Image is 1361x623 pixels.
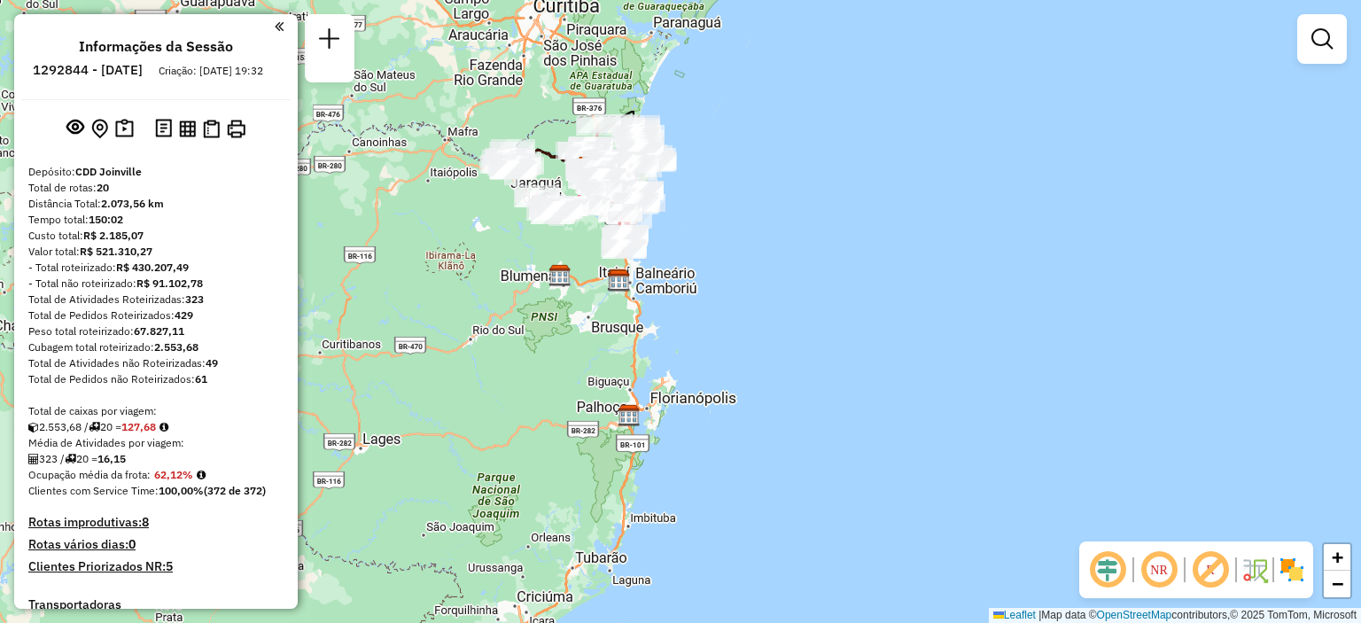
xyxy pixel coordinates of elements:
[89,213,123,226] strong: 150:02
[619,143,664,160] div: Atividade não roteirizada - BOHEMIOS DISTRIBUIDO
[993,609,1036,621] a: Leaflet
[576,118,620,136] div: Atividade não roteirizada - SMOKE BEER DISTRIBUI
[556,142,600,160] div: Atividade não roteirizada - POSTO HUBENER LTDA
[28,164,284,180] div: Depósito:
[159,422,168,432] i: Meta Caixas/viagem: 196,87 Diferença: -69,19
[1097,609,1172,621] a: OpenStreetMap
[577,115,621,133] div: Atividade não roteirizada - BAR DO NEGAO
[566,147,611,165] div: Atividade não roteirizada - POSTO Z11 LTDA
[154,340,198,354] strong: 2.553,68
[128,536,136,552] strong: 0
[204,484,266,497] strong: (372 de 372)
[88,115,112,143] button: Centralizar mapa no depósito ou ponto de apoio
[28,597,284,612] h4: Transportadoras
[28,276,284,292] div: - Total não roteirizado:
[618,135,662,152] div: Atividade não roteirizada - VARLEY SOUZA BUENO
[568,137,612,155] div: Atividade não roteirizada - SUPERMERCADO BELLI R
[134,324,184,338] strong: 67.827,11
[28,435,284,451] div: Média de Atividades por viagem:
[1278,556,1306,584] img: Exibir/Ocultar setores
[97,452,126,465] strong: 16,15
[152,63,270,79] div: Criação: [DATE] 19:32
[1304,21,1340,57] a: Exibir filtros
[223,116,249,142] button: Imprimir Rotas
[580,168,625,186] div: Atividade não roteirizada - MERCADO BENVENUTTI L
[582,151,626,168] div: Atividade não roteirizada - JALMIR ALVES DE OLIV
[197,470,206,480] em: Média calculada utilizando a maior ocupação (%Peso ou %Cubagem) de cada rota da sessão. Rotas cro...
[33,62,143,78] h6: 1292844 - [DATE]
[28,180,284,196] div: Total de rotas:
[590,152,634,169] div: Atividade não roteirizada - 41.914.955 CRISTIANE DUARTE DE MORAIS
[1138,549,1180,591] span: Ocultar NR
[608,269,631,292] img: CDD Camboriú
[175,308,193,322] strong: 429
[1324,571,1350,597] a: Zoom out
[28,468,151,481] span: Ocupação média da frota:
[206,356,218,370] strong: 49
[142,514,149,530] strong: 8
[159,484,204,497] strong: 100,00%
[28,454,39,464] i: Total de Atividades
[28,484,159,497] span: Clientes com Service Time:
[558,142,603,160] div: Atividade não roteirizada - SUPERMERCADO CLEMENT
[28,403,284,419] div: Total de caixas por viagem:
[63,114,88,143] button: Exibir sessão original
[28,451,284,467] div: 323 / 20 =
[1240,556,1269,584] img: Fluxo de ruas
[618,143,663,160] div: Atividade não roteirizada - MINIPRECO SUPERMERCA
[112,115,137,143] button: Painel de Sugestão
[275,16,284,36] a: Clique aqui para minimizar o painel
[1086,549,1129,591] span: Ocultar deslocamento
[594,114,638,132] div: Atividade não roteirizada - PARADA GARUVA
[615,127,659,144] div: Atividade não roteirizada - NATALIA BELEN MARTIN
[540,199,584,216] div: Atividade não roteirizada - MANNO S REST.
[1324,544,1350,571] a: Zoom in
[28,196,284,212] div: Distância Total:
[28,308,284,323] div: Total de Pedidos Roteirizados:
[195,372,207,385] strong: 61
[551,197,595,214] div: Atividade não roteirizada - BUREI SUPERMERCADOS
[136,276,203,290] strong: R$ 91.102,78
[582,169,626,187] div: Atividade não roteirizada - JOVENS BEBIDAS FATIM
[618,404,641,427] img: CDD Florianópolis
[121,420,156,433] strong: 127,68
[28,339,284,355] div: Cubagem total roteirizado:
[558,197,603,214] div: Atividade não roteirizada - SILVA COSTA MERCADO
[607,269,630,292] img: CDD Itajaí
[28,292,284,308] div: Total de Atividades Roteirizadas:
[65,454,76,464] i: Total de rotas
[615,129,659,147] div: Atividade não roteirizada - JHONATAN WYSLEY CORR
[28,371,284,387] div: Total de Pedidos não Roteirizados:
[75,165,142,178] strong: CDD Joinville
[97,181,109,194] strong: 20
[537,201,581,219] div: Atividade não roteirizada - MERCADO CD LTDA ME
[312,21,347,61] a: Nova sessão e pesquisa
[1332,546,1343,568] span: +
[568,139,612,157] div: Atividade não roteirizada - AUTO POSTO HARDT LTD
[28,355,284,371] div: Total de Atividades não Roteirizadas:
[576,156,599,179] img: CDD Joinville
[548,264,572,287] img: CDD Blumenau
[619,140,664,158] div: Atividade não roteirizada - ARENA JUVENAL
[28,244,284,260] div: Valor total:
[1189,549,1232,591] span: Exibir rótulo
[154,468,193,481] strong: 62,12%
[584,158,628,175] div: Atividade não roteirizada - ALCIMAR ALFLEN LIMIT
[28,228,284,244] div: Custo total:
[545,199,589,216] div: Atividade não roteirizada - MAX DOGS PORCOES E
[28,559,284,574] h4: Clientes Priorizados NR:
[28,515,284,530] h4: Rotas improdutivas:
[28,260,284,276] div: - Total roteirizado:
[28,323,284,339] div: Peso total roteirizado:
[989,608,1361,623] div: Map data © contributors,© 2025 TomTom, Microsoft
[532,196,576,214] div: Atividade não roteirizada - ARENA FUTMAIS
[618,138,663,156] div: Atividade não roteirizada - THAIS CORREA DE LIMA
[80,245,152,258] strong: R$ 521.310,27
[166,558,173,574] strong: 5
[89,422,100,432] i: Total de rotas
[569,136,613,154] div: Atividade não roteirizada - SILVANA APARECIDA FE
[28,419,284,435] div: 2.553,68 / 20 =
[199,116,223,142] button: Visualizar Romaneio
[617,132,661,150] div: Atividade não roteirizada - GUILHERMES DUTRA DOS
[79,38,233,55] h4: Informações da Sessão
